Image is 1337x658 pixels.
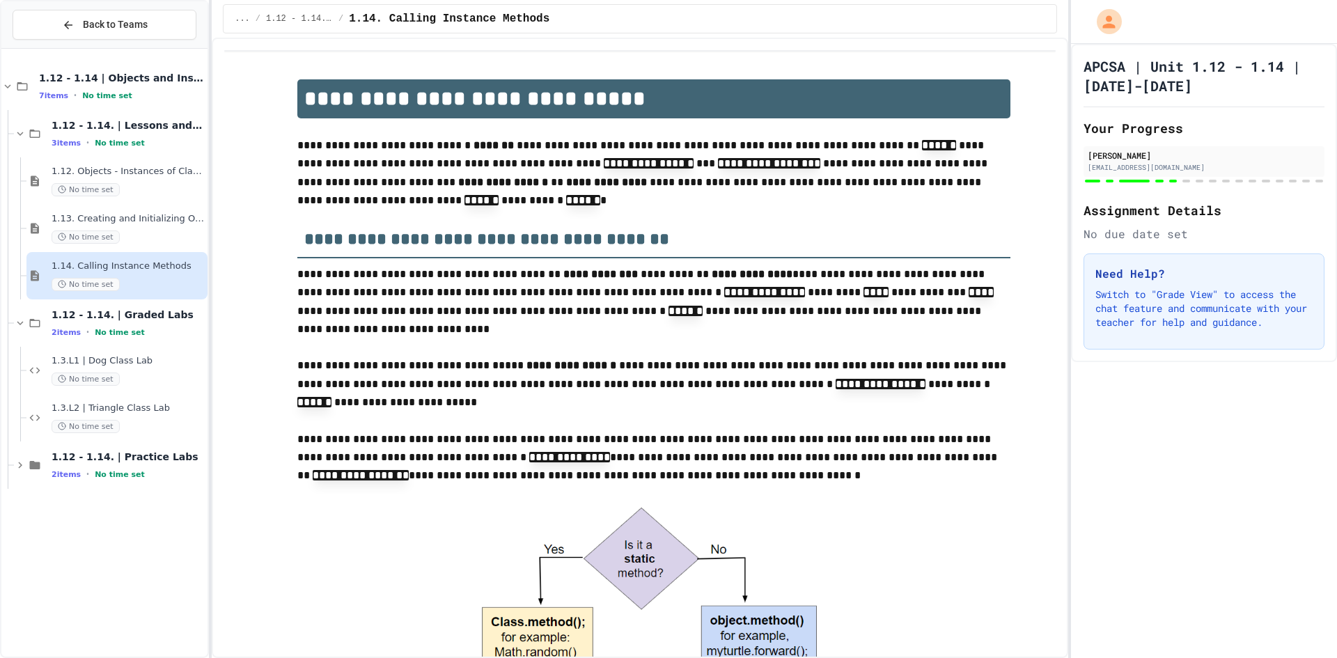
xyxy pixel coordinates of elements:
span: 2 items [52,470,81,479]
span: No time set [82,91,132,100]
span: 1.12 - 1.14. | Graded Labs [52,308,205,321]
span: 1.12 - 1.14. | Practice Labs [52,451,205,463]
h2: Your Progress [1084,118,1324,138]
div: No due date set [1084,226,1324,242]
h1: APCSA | Unit 1.12 - 1.14 | [DATE]-[DATE] [1084,56,1324,95]
span: 2 items [52,328,81,337]
span: • [74,90,77,101]
div: My Account [1082,6,1125,38]
span: 3 items [52,139,81,148]
span: 1.3.L1 | Dog Class Lab [52,355,205,367]
span: Back to Teams [83,17,148,32]
span: 1.14. Calling Instance Methods [349,10,549,27]
button: Back to Teams [13,10,196,40]
span: • [86,137,89,148]
iframe: chat widget [1279,602,1323,644]
h3: Need Help? [1095,265,1313,282]
span: No time set [95,139,145,148]
h2: Assignment Details [1084,201,1324,220]
span: No time set [52,420,120,433]
span: No time set [52,230,120,244]
span: • [86,327,89,338]
span: 1.3.L2 | Triangle Class Lab [52,402,205,414]
span: 1.12 - 1.14. | Lessons and Notes [266,13,333,24]
span: / [338,13,343,24]
iframe: chat widget [1221,542,1323,601]
span: 1.12 - 1.14 | Objects and Instances of Classes [39,72,205,84]
span: / [256,13,260,24]
span: No time set [95,328,145,337]
span: 7 items [39,91,68,100]
span: 1.13. Creating and Initializing Objects: Constructors [52,213,205,225]
span: No time set [52,373,120,386]
p: Switch to "Grade View" to access the chat feature and communicate with your teacher for help and ... [1095,288,1313,329]
span: 1.12 - 1.14. | Lessons and Notes [52,119,205,132]
span: ... [235,13,250,24]
span: No time set [95,470,145,479]
div: [EMAIL_ADDRESS][DOMAIN_NAME] [1088,162,1320,173]
div: [PERSON_NAME] [1088,149,1320,162]
span: No time set [52,278,120,291]
span: 1.14. Calling Instance Methods [52,260,205,272]
span: • [86,469,89,480]
span: No time set [52,183,120,196]
span: 1.12. Objects - Instances of Classes [52,166,205,178]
